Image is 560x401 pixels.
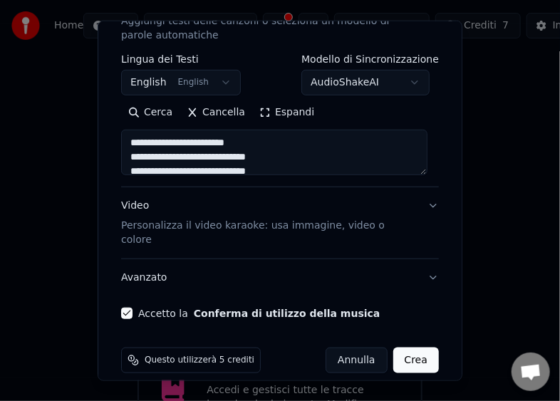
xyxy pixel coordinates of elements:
button: Avanzato [121,259,439,296]
label: Accetto la [138,308,380,318]
button: VideoPersonalizza il video karaoke: usa immagine, video o colore [121,187,439,259]
span: Questo utilizzerà 5 crediti [145,355,254,366]
button: Crea [393,348,439,373]
button: Cancella [180,101,252,124]
div: TestiAggiungi testi delle canzoni o seleziona un modello di parole automatiche [121,54,439,187]
button: Annulla [326,348,388,373]
button: Cerca [121,101,180,124]
button: Accetto la [194,308,380,318]
button: Espandi [252,101,321,124]
div: Video [121,199,416,247]
p: Personalizza il video karaoke: usa immagine, video o colore [121,219,416,247]
p: Aggiungi testi delle canzoni o seleziona un modello di parole automatiche [121,14,416,43]
label: Lingua dei Testi [121,54,241,64]
label: Modello di Sincronizzazione [301,54,439,64]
